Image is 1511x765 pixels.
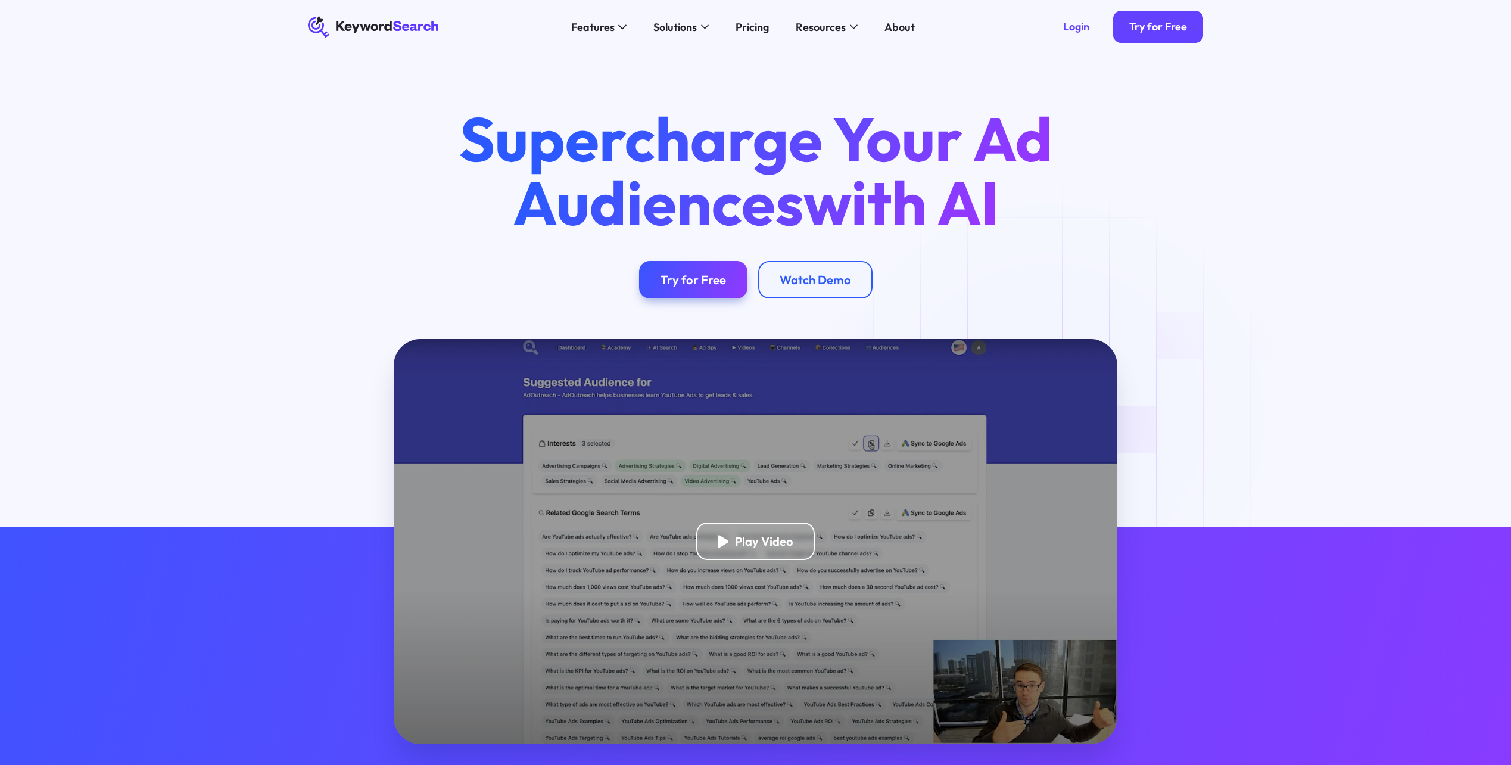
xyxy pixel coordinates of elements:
[1047,11,1105,43] a: Login
[728,16,777,38] a: Pricing
[736,19,769,35] div: Pricing
[571,19,615,35] div: Features
[796,19,846,35] div: Resources
[653,19,697,35] div: Solutions
[877,16,923,38] a: About
[394,339,1117,744] a: open lightbox
[1129,20,1187,34] div: Try for Free
[1063,20,1089,34] div: Login
[803,163,999,241] span: with AI
[434,107,1077,234] h1: Supercharge Your Ad Audiences
[735,534,793,549] div: Play Video
[639,261,747,298] a: Try for Free
[780,272,851,287] div: Watch Demo
[661,272,726,287] div: Try for Free
[1113,11,1203,43] a: Try for Free
[884,19,915,35] div: About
